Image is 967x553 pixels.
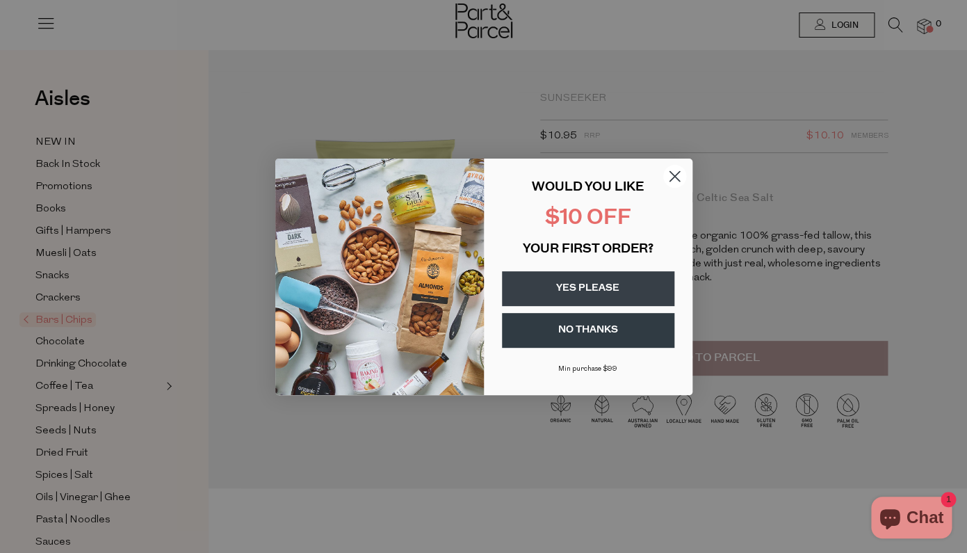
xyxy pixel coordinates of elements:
[502,313,674,348] button: NO THANKS
[523,243,653,256] span: YOUR FIRST ORDER?
[663,164,687,189] button: Close dialog
[275,159,484,395] img: 43fba0fb-7538-40bc-babb-ffb1a4d097bc.jpeg
[502,271,674,306] button: YES PLEASE
[532,182,644,194] span: WOULD YOU LIKE
[558,365,617,373] span: Min purchase $99
[867,497,956,542] inbox-online-store-chat: Shopify online store chat
[545,208,631,230] span: $10 OFF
